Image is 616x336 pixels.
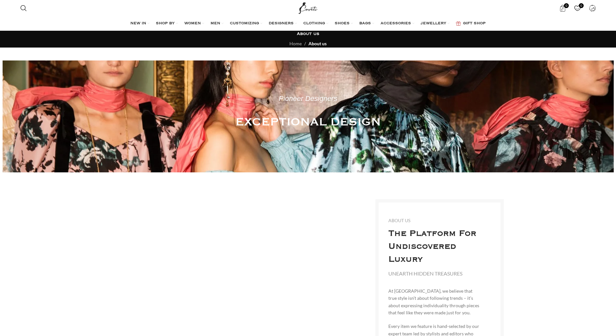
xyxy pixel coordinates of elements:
[571,2,584,15] div: My Wishlist
[279,94,337,103] em: Pioneer Designers
[289,41,302,46] a: Home
[388,217,410,224] div: ABOUT US
[335,17,353,30] a: SHOES
[463,21,486,26] span: GIFT SHOP
[388,287,481,317] p: At [GEOGRAPHIC_DATA], we believe that true style isn’t about following trends – it’s about expres...
[303,17,328,30] a: CLOTHING
[421,17,449,30] a: JEWELLERY
[130,17,149,30] a: NEW IN
[269,21,294,26] span: DESIGNERS
[17,2,30,15] a: Search
[381,17,414,30] a: ACCESSORIES
[156,17,178,30] a: SHOP BY
[579,3,584,8] span: 0
[571,2,584,15] a: 0
[235,114,381,130] h4: EXCEPTIONAL DESIGN
[17,17,599,30] div: Main navigation
[156,21,175,26] span: SHOP BY
[130,21,146,26] span: NEW IN
[456,21,461,26] img: GiftBag
[359,21,371,26] span: BAGS
[297,5,319,10] a: Site logo
[359,17,374,30] a: BAGS
[421,21,446,26] span: JEWELLERY
[556,2,569,15] a: 0
[564,3,569,8] span: 0
[303,21,325,26] span: CLOTHING
[456,17,486,30] a: GIFT SHOP
[211,21,220,26] span: MEN
[211,17,223,30] a: MEN
[269,17,297,30] a: DESIGNERS
[184,21,201,26] span: WOMEN
[230,21,259,26] span: CUSTOMIZING
[381,21,411,26] span: ACCESSORIES
[297,31,319,37] h1: About us
[184,17,204,30] a: WOMEN
[335,21,350,26] span: SHOES
[388,269,462,278] div: UNEARTH HIDDEN TREASURES
[230,17,262,30] a: CUSTOMIZING
[388,227,481,266] h4: The Platform For Undiscovered Luxury
[308,41,327,46] span: About us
